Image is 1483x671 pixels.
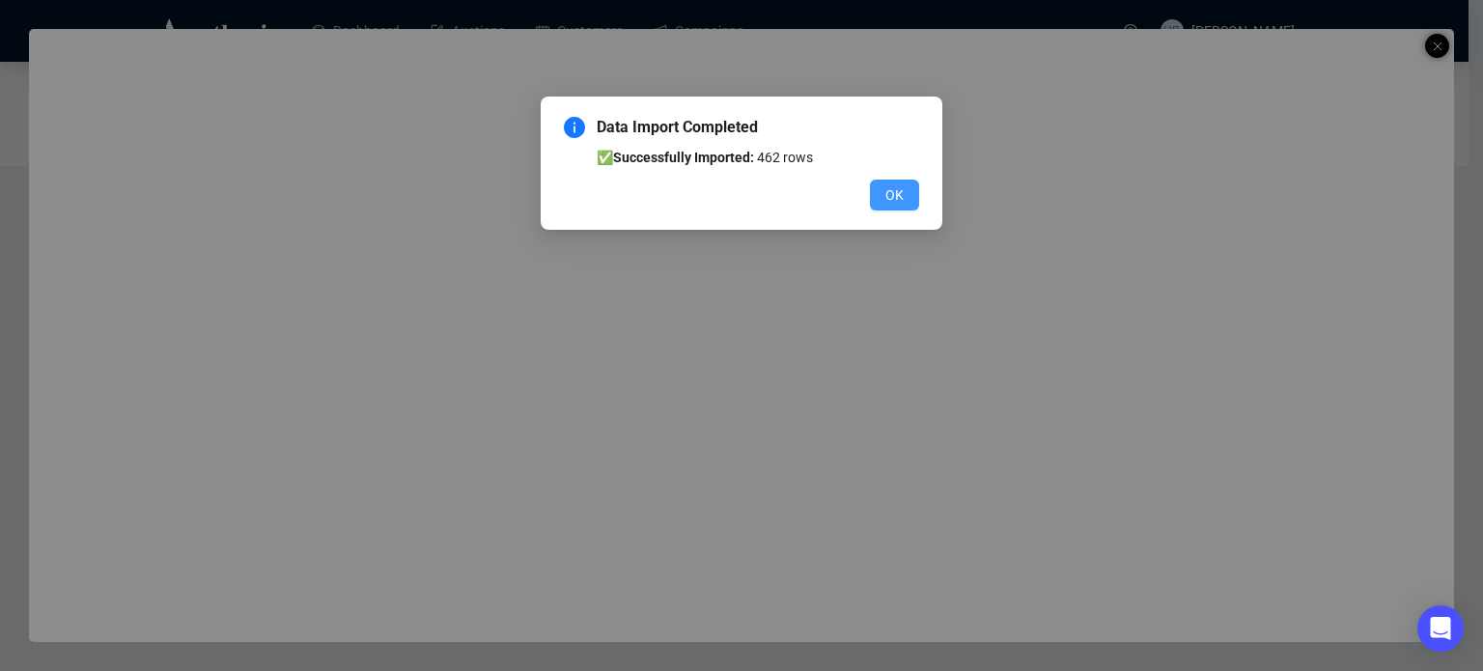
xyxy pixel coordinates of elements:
[597,116,919,139] span: Data Import Completed
[870,180,919,210] button: OK
[613,150,754,165] b: Successfully Imported:
[597,147,919,168] li: ✅ 462 rows
[885,184,904,206] span: OK
[564,117,585,138] span: info-circle
[1417,605,1464,652] div: Open Intercom Messenger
